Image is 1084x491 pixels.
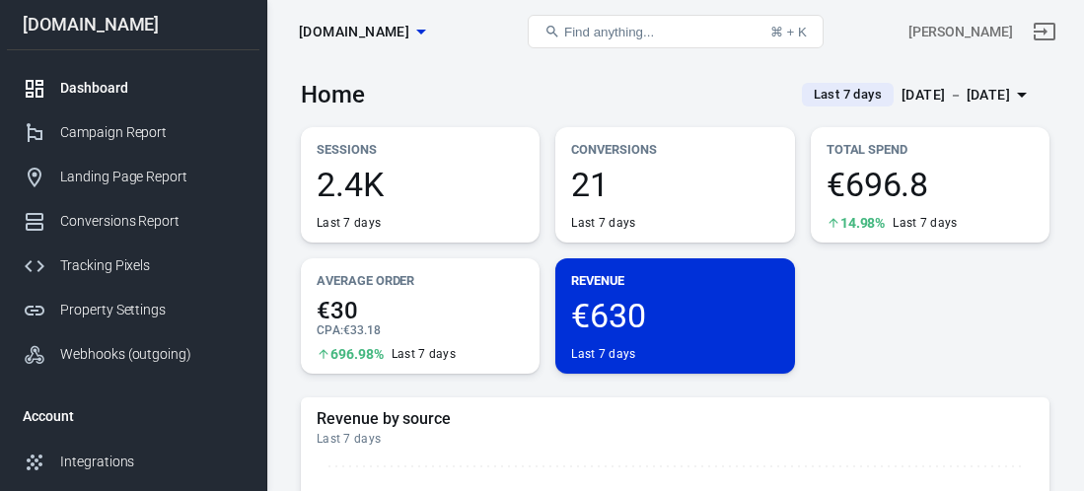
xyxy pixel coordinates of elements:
div: ⌘ + K [770,25,807,39]
span: 14.98% [840,216,886,230]
p: Sessions [317,139,524,160]
a: Integrations [7,440,259,484]
span: Last 7 days [806,85,890,105]
div: Integrations [60,452,244,472]
p: Average Order [317,270,524,291]
span: €630 [571,299,778,332]
span: bydanijela.com [299,20,409,44]
span: €33.18 [343,323,381,337]
a: Sign out [1021,8,1068,55]
div: Landing Page Report [60,167,244,187]
p: Revenue [571,270,778,291]
span: €696.8 [827,168,1034,201]
a: Property Settings [7,288,259,332]
div: Last 7 days [317,431,1034,447]
button: [DOMAIN_NAME] [291,14,433,50]
span: €30 [317,299,524,322]
h5: Revenue by source [317,409,1034,429]
div: Account id: nqVmnGQH [908,22,1013,42]
span: 2.4K [317,168,524,201]
span: 21 [571,168,778,201]
a: Landing Page Report [7,155,259,199]
a: Dashboard [7,66,259,110]
a: Tracking Pixels [7,244,259,288]
span: CPA : [317,323,343,337]
div: Last 7 days [571,215,635,231]
div: Last 7 days [571,346,635,362]
div: Tracking Pixels [60,255,244,276]
div: [DOMAIN_NAME] [7,16,259,34]
div: Last 7 days [893,215,957,231]
span: 696.98% [330,347,384,361]
div: Last 7 days [392,346,456,362]
p: Conversions [571,139,778,160]
span: Find anything... [564,25,654,39]
div: Conversions Report [60,211,244,232]
h3: Home [301,81,365,108]
a: Campaign Report [7,110,259,155]
div: [DATE] － [DATE] [902,83,1010,107]
a: Conversions Report [7,199,259,244]
div: Last 7 days [317,215,381,231]
div: Webhooks (outgoing) [60,344,244,365]
div: Campaign Report [60,122,244,143]
div: Property Settings [60,300,244,320]
a: Webhooks (outgoing) [7,332,259,377]
p: Total Spend [827,139,1034,160]
button: Last 7 days[DATE] － [DATE] [786,79,1049,111]
li: Account [7,392,259,440]
div: Dashboard [60,78,244,99]
button: Find anything...⌘ + K [528,15,824,48]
